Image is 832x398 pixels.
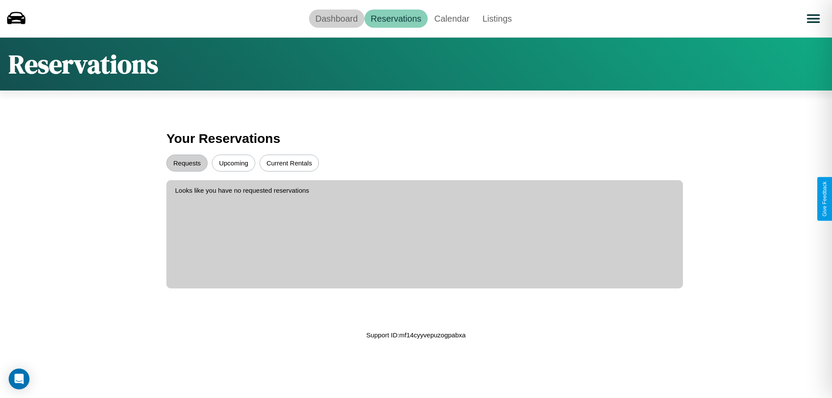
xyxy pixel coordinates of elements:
[9,46,158,82] h1: Reservations
[166,127,666,150] h3: Your Reservations
[822,181,828,217] div: Give Feedback
[366,329,465,341] p: Support ID: mf14cyyvepuzogpabxa
[175,184,674,196] p: Looks like you have no requested reservations
[212,155,255,171] button: Upcoming
[476,10,518,28] a: Listings
[309,10,364,28] a: Dashboard
[260,155,319,171] button: Current Rentals
[364,10,428,28] a: Reservations
[428,10,476,28] a: Calendar
[166,155,208,171] button: Requests
[9,369,29,389] div: Open Intercom Messenger
[801,6,825,31] button: Open menu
